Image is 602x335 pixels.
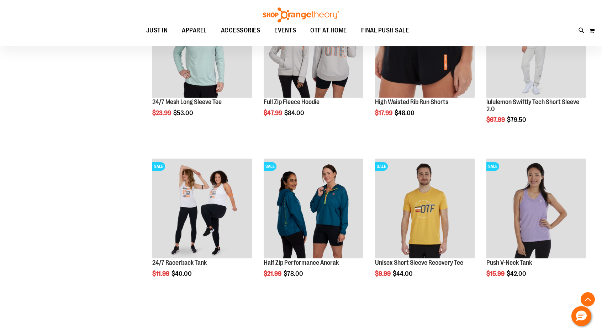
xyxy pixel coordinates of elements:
a: FINAL PUSH SALE [354,22,416,38]
span: $15.99 [486,270,506,277]
span: $42.00 [507,270,527,277]
a: APPAREL [175,22,214,39]
span: $17.99 [375,109,394,117]
span: FINAL PUSH SALE [361,22,409,38]
span: $40.00 [171,270,193,277]
span: SALE [486,162,499,171]
img: Product image for Unisex Short Sleeve Recovery Tee [375,159,475,258]
div: product [371,155,478,295]
a: Full Zip Fleece Hoodie [264,98,320,105]
a: Half Zip Performance Anorak [264,259,339,266]
a: EVENTS [267,22,303,39]
span: $47.99 [264,109,283,117]
a: Unisex Short Sleeve Recovery Tee [375,259,463,266]
button: Hello, have a question? Let’s chat. [571,306,591,326]
a: lululemon Swiftly Tech Short Sleeve 2.0 [486,98,579,113]
span: $67.99 [486,116,506,123]
span: $53.00 [173,109,194,117]
a: 24/7 Mesh Long Sleeve Tee [152,98,222,105]
img: 24/7 Racerback Tank [152,159,252,258]
a: 24/7 Racerback TankSALE [152,159,252,259]
span: $79.50 [507,116,527,123]
span: $44.00 [393,270,414,277]
div: product [483,155,590,295]
a: Push V-Neck Tank [486,259,532,266]
img: Shop Orangetheory [262,7,340,22]
a: 24/7 Racerback Tank [152,259,207,266]
a: OTF AT HOME [303,22,354,39]
span: $11.99 [152,270,170,277]
img: Half Zip Performance Anorak [264,159,363,258]
span: $84.00 [284,109,305,117]
button: Back To Top [581,292,595,306]
a: High Waisted Rib Run Shorts [375,98,448,105]
span: $48.00 [395,109,416,117]
span: $23.99 [152,109,172,117]
span: OTF AT HOME [310,22,347,38]
span: SALE [375,162,388,171]
a: JUST IN [139,22,175,39]
span: $78.00 [284,270,304,277]
div: product [260,155,367,295]
a: ACCESSORIES [214,22,268,39]
span: SALE [264,162,276,171]
a: Product image for Push V-Neck TankSALE [486,159,586,259]
img: Product image for Push V-Neck Tank [486,159,586,258]
span: $21.99 [264,270,282,277]
a: Half Zip Performance AnorakSALE [264,159,363,259]
span: $9.99 [375,270,392,277]
div: product [149,155,255,295]
span: JUST IN [146,22,168,38]
a: Product image for Unisex Short Sleeve Recovery TeeSALE [375,159,475,259]
span: APPAREL [182,22,207,38]
span: ACCESSORIES [221,22,260,38]
span: SALE [152,162,165,171]
span: EVENTS [274,22,296,38]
